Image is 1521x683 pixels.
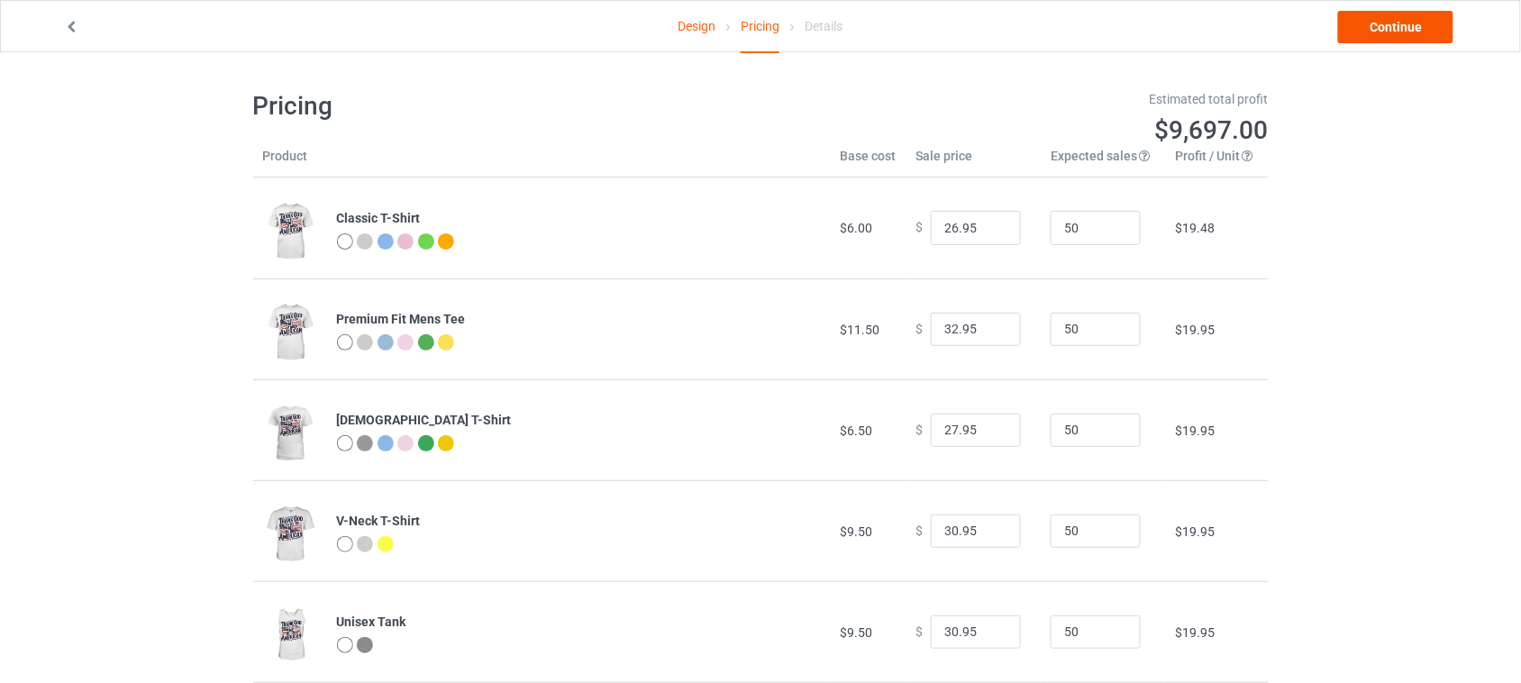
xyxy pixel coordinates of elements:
div: Estimated total profit [773,90,1269,108]
span: $ [915,624,923,639]
span: $9.50 [840,625,872,640]
span: $19.95 [1175,625,1215,640]
b: Premium Fit Mens Tee [337,312,466,326]
span: $19.95 [1175,524,1215,539]
b: Classic T-Shirt [337,211,421,225]
div: Pricing [741,1,779,53]
th: Product [253,147,327,178]
div: Details [806,1,843,51]
b: Unisex Tank [337,615,406,629]
b: V-Neck T-Shirt [337,514,421,528]
span: $19.95 [1175,323,1215,337]
span: $19.48 [1175,221,1215,235]
th: Expected sales [1041,147,1165,178]
span: $6.50 [840,423,872,438]
span: $ [915,221,923,235]
span: $ [915,524,923,538]
th: Profit / Unit [1165,147,1268,178]
span: $9,697.00 [1155,115,1269,145]
h1: Pricing [253,90,749,123]
span: $19.95 [1175,423,1215,438]
span: $11.50 [840,323,879,337]
b: [DEMOGRAPHIC_DATA] T-Shirt [337,413,512,427]
a: Design [678,1,715,51]
span: $ [915,322,923,336]
th: Sale price [906,147,1041,178]
a: Continue [1338,11,1453,43]
span: $9.50 [840,524,872,539]
th: Base cost [830,147,906,178]
img: heather_texture.png [357,637,373,653]
span: $ [915,423,923,437]
span: $6.00 [840,221,872,235]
